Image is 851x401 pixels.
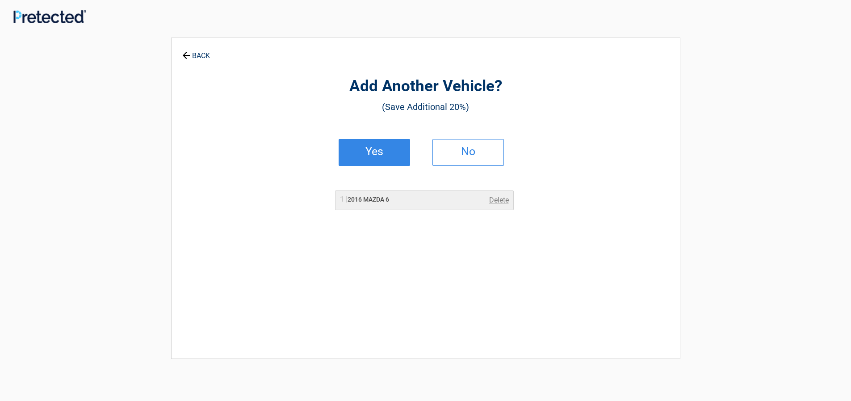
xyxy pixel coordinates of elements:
[221,99,631,114] h3: (Save Additional 20%)
[489,195,509,206] a: Delete
[180,44,212,59] a: BACK
[348,148,401,155] h2: Yes
[442,148,495,155] h2: No
[13,10,86,23] img: Main Logo
[340,195,348,203] span: 1 |
[340,195,389,204] h2: 2016 MAZDA 6
[221,76,631,97] h2: Add Another Vehicle?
